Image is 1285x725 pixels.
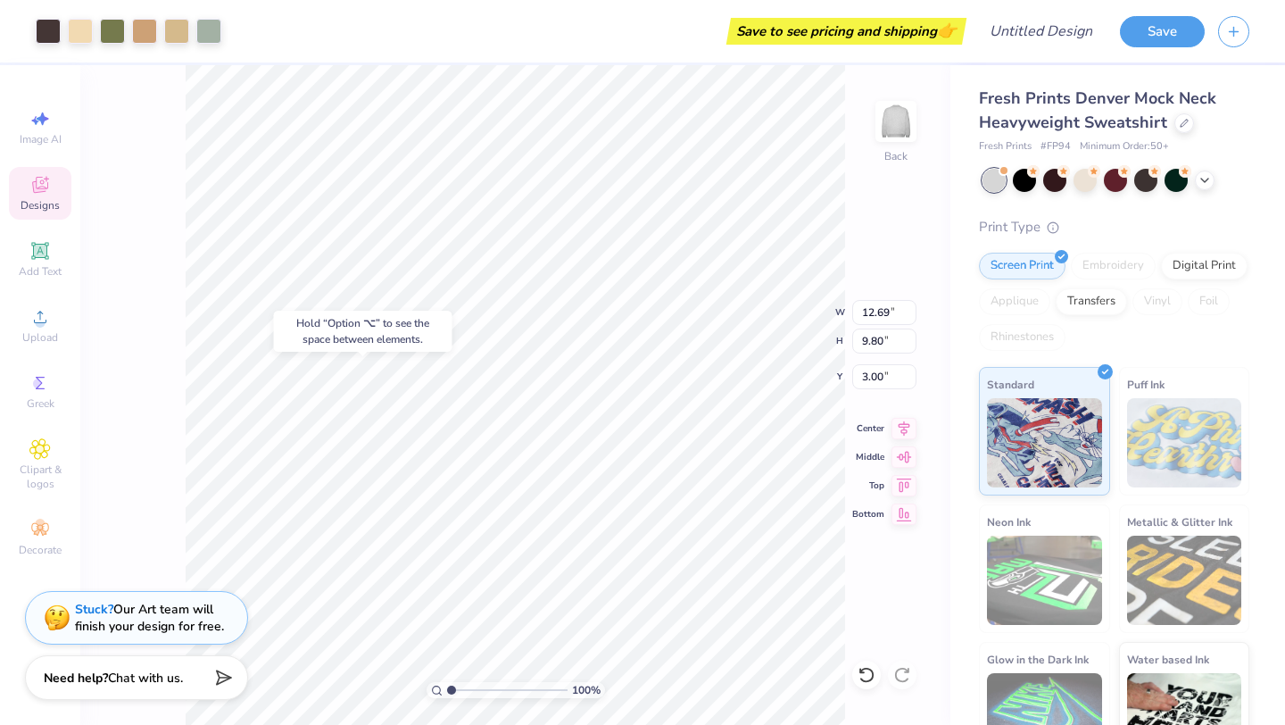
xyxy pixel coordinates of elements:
div: Transfers [1056,288,1127,315]
span: Bottom [852,508,884,521]
span: Designs [21,198,60,212]
span: Top [852,479,884,492]
img: Back [878,104,914,139]
div: Rhinestones [979,324,1065,351]
span: Center [852,422,884,435]
span: Image AI [20,132,62,146]
span: Neon Ink [987,512,1031,531]
span: Greek [27,396,54,411]
span: Metallic & Glitter Ink [1127,512,1232,531]
span: Water based Ink [1127,650,1209,669]
span: Glow in the Dark Ink [987,650,1089,669]
img: Neon Ink [987,536,1102,625]
strong: Stuck? [75,601,113,618]
span: Fresh Prints [979,139,1032,154]
div: Save to see pricing and shipping [731,18,962,45]
span: Standard [987,375,1034,394]
div: Back [884,148,908,164]
span: Fresh Prints Denver Mock Neck Heavyweight Sweatshirt [979,87,1216,133]
div: Screen Print [979,253,1065,279]
span: Add Text [19,264,62,279]
span: # FP94 [1040,139,1071,154]
div: Vinyl [1132,288,1182,315]
button: Save [1120,16,1205,47]
strong: Need help? [44,670,108,687]
span: Upload [22,330,58,345]
div: Applique [979,288,1050,315]
img: Standard [987,398,1102,487]
div: Print Type [979,217,1249,237]
img: Metallic & Glitter Ink [1127,536,1242,625]
span: 👉 [937,20,957,41]
div: Hold “Option ⌥” to see the space between elements. [274,311,452,352]
img: Puff Ink [1127,398,1242,487]
span: Chat with us. [108,670,183,687]
span: Minimum Order: 50 + [1080,139,1169,154]
span: 100 % [572,682,601,698]
span: Middle [852,451,884,463]
span: Clipart & logos [9,462,71,491]
input: Untitled Design [975,13,1107,49]
span: Puff Ink [1127,375,1165,394]
div: Embroidery [1071,253,1156,279]
div: Foil [1188,288,1230,315]
span: Decorate [19,543,62,557]
div: Digital Print [1161,253,1248,279]
div: Our Art team will finish your design for free. [75,601,224,635]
